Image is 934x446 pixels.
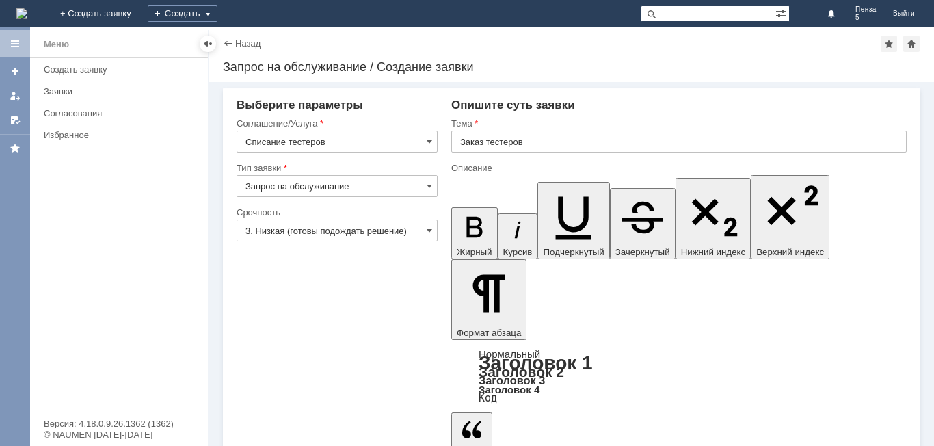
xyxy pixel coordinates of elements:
[44,64,200,75] div: Создать заявку
[44,108,200,118] div: Согласования
[16,8,27,19] img: logo
[451,207,498,259] button: Жирный
[4,60,26,82] a: Создать заявку
[237,99,363,112] span: Выберите параметры
[479,374,545,386] a: Заголовок 3
[681,247,746,257] span: Нижний индекс
[237,119,435,128] div: Соглашение/Услуга
[451,163,904,172] div: Описание
[223,60,920,74] div: Запрос на обслуживание / Создание заявки
[615,247,670,257] span: Зачеркнутый
[38,103,205,124] a: Согласования
[610,188,676,259] button: Зачеркнутый
[503,247,533,257] span: Курсив
[44,419,194,428] div: Версия: 4.18.0.9.26.1362 (1362)
[775,6,789,19] span: Расширенный поиск
[4,85,26,107] a: Мои заявки
[756,247,824,257] span: Верхний индекс
[38,59,205,80] a: Создать заявку
[479,348,540,360] a: Нормальный
[543,247,604,257] span: Подчеркнутый
[881,36,897,52] div: Добавить в избранное
[457,328,521,338] span: Формат абзаца
[479,364,564,380] a: Заголовок 2
[4,109,26,131] a: Мои согласования
[38,81,205,102] a: Заявки
[537,182,609,259] button: Подчеркнутый
[676,178,751,259] button: Нижний индекс
[44,36,69,53] div: Меню
[457,247,492,257] span: Жирный
[451,350,907,403] div: Формат абзаца
[237,208,435,217] div: Срочность
[903,36,920,52] div: Сделать домашней страницей
[235,38,261,49] a: Назад
[498,213,538,259] button: Курсив
[451,259,526,340] button: Формат абзаца
[451,99,575,112] span: Опишите суть заявки
[16,8,27,19] a: Перейти на домашнюю страницу
[479,392,497,404] a: Код
[237,163,435,172] div: Тип заявки
[855,5,877,14] span: Пенза
[479,384,539,395] a: Заголовок 4
[451,119,904,128] div: Тема
[479,352,593,373] a: Заголовок 1
[200,36,216,52] div: Скрыть меню
[44,86,200,96] div: Заявки
[44,130,185,140] div: Избранное
[148,5,217,22] div: Создать
[855,14,877,22] span: 5
[751,175,829,259] button: Верхний индекс
[44,430,194,439] div: © NAUMEN [DATE]-[DATE]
